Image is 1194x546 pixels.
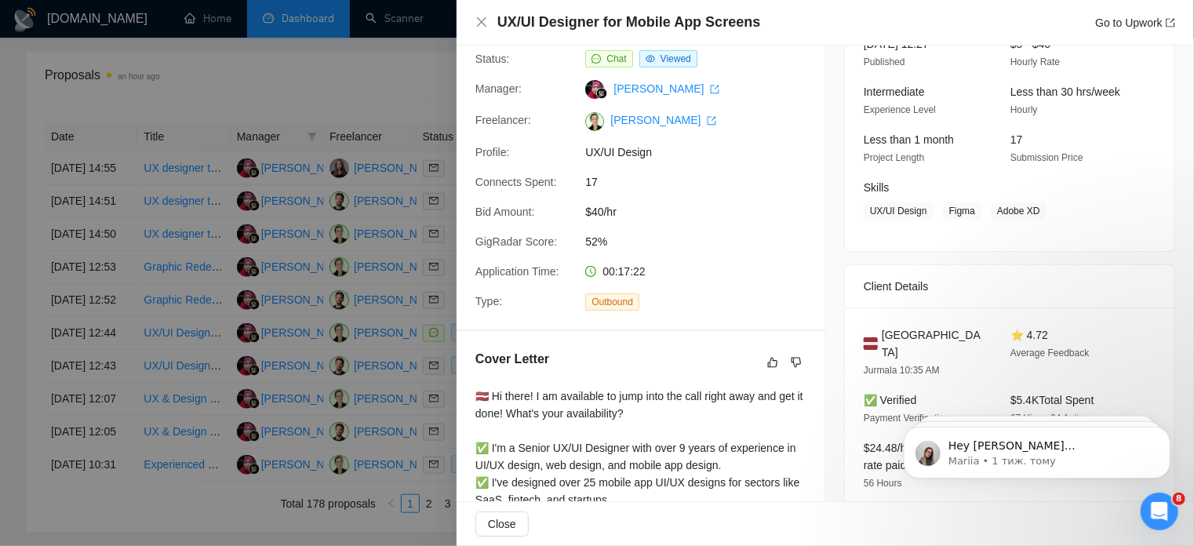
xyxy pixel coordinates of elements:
span: 17 [585,173,821,191]
span: Outbound [585,293,639,311]
span: 00:17:22 [602,265,646,278]
span: Profile: [475,146,510,158]
span: 56 Hours [864,478,902,489]
span: Skills [864,181,890,194]
span: ✅ Verified [864,394,917,406]
span: Project Length [864,152,924,163]
span: Intermediate [864,86,925,98]
img: 🇱🇻 [864,335,878,352]
a: [PERSON_NAME] export [613,82,719,95]
span: Published [864,56,905,67]
span: ⭐ 4.72 [1010,329,1048,341]
iframe: Intercom live chat [1141,493,1178,530]
span: Experience Level [864,104,936,115]
span: Payment Verification [864,413,949,424]
a: [PERSON_NAME] export [610,114,716,126]
span: Status: [475,53,510,65]
span: export [710,85,719,94]
span: dislike [791,356,802,369]
span: export [707,116,716,126]
span: UX/UI Design [585,144,821,161]
span: Close [488,515,516,533]
button: like [763,353,782,372]
span: 8 [1173,493,1185,505]
span: Less than 1 month [864,133,954,146]
span: Bid Amount: [475,206,535,218]
button: Close [475,511,529,537]
span: 17 [1010,133,1023,146]
span: Freelancer: [475,114,531,126]
span: Connects Spent: [475,176,557,188]
span: $40/hr [585,203,821,220]
span: like [767,356,778,369]
img: gigradar-bm.png [596,88,607,99]
span: Hourly Rate [1010,56,1060,67]
span: UX/UI Design [864,202,934,220]
div: Client Details [864,265,1156,308]
span: Jurmala 10:35 AM [864,365,940,376]
span: Application Time: [475,265,559,278]
h5: Cover Letter [475,350,549,369]
h4: UX/UI Designer for Mobile App Screens [497,13,760,32]
span: export [1166,18,1175,27]
span: Hourly [1010,104,1038,115]
span: clock-circle [585,266,596,277]
span: GigRadar Score: [475,235,557,248]
p: Message from Mariia, sent 1 тиж. тому [68,60,271,75]
a: Go to Upworkexport [1095,16,1175,29]
span: Less than 30 hrs/week [1010,86,1120,98]
iframe: Intercom notifications повідомлення [880,394,1194,504]
span: Adobe XD [991,202,1047,220]
span: 52% [585,233,821,250]
span: Manager: [475,82,522,95]
span: close [475,16,488,28]
button: Close [475,16,488,29]
span: Submission Price [1010,152,1083,163]
span: Figma [943,202,981,220]
span: [GEOGRAPHIC_DATA] [882,326,985,361]
span: $24.48/hr avg hourly rate paid [864,442,964,471]
span: Average Feedback [1010,348,1090,359]
span: message [592,54,601,64]
span: Type: [475,295,502,308]
span: Chat [606,53,626,64]
button: dislike [787,353,806,372]
span: Hey [PERSON_NAME][EMAIL_ADDRESS][DOMAIN_NAME], Looks like your Upwork agency [PERSON_NAME] Design... [68,45,270,292]
img: c1Z9G9ximPywiqLChOD4O5HTe7TaTgAbWoBzHn06Ad6DsuC4ULsqJG47Z3--pMBS8e [585,112,604,131]
span: eye [646,54,655,64]
span: Viewed [661,53,691,64]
